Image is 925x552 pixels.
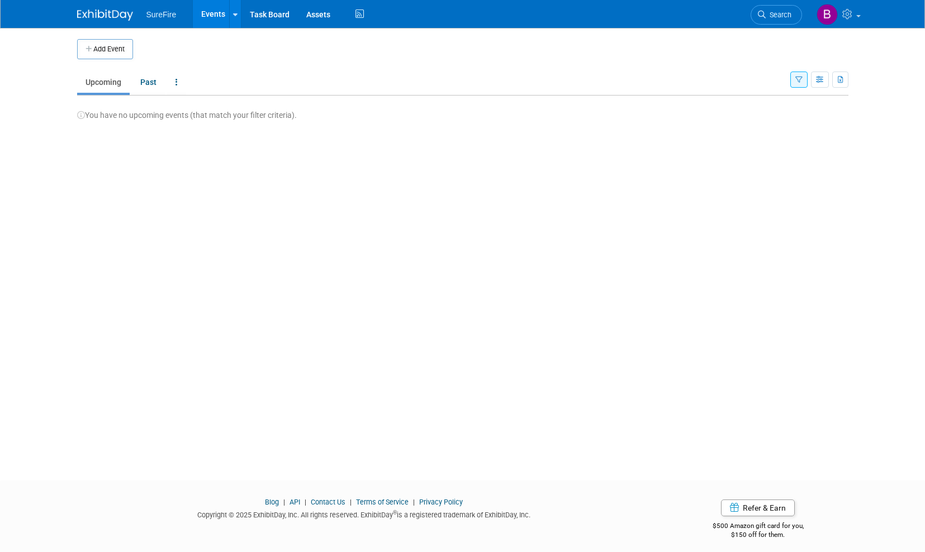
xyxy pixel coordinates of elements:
button: Add Event [77,39,133,59]
a: Blog [265,498,279,506]
span: Search [766,11,791,19]
a: Privacy Policy [419,498,463,506]
span: | [347,498,354,506]
span: You have no upcoming events (that match your filter criteria). [77,111,297,120]
img: Bree Yoshikawa [817,4,838,25]
a: Upcoming [77,72,130,93]
a: Past [132,72,165,93]
a: Search [751,5,802,25]
div: $500 Amazon gift card for you, [668,514,848,540]
a: API [290,498,300,506]
a: Refer & Earn [721,499,795,516]
div: $150 off for them. [668,530,848,540]
a: Terms of Service [356,498,409,506]
span: | [302,498,309,506]
div: Copyright © 2025 ExhibitDay, Inc. All rights reserved. ExhibitDay is a registered trademark of Ex... [77,507,652,520]
a: Contact Us [311,498,345,506]
img: ExhibitDay [77,9,133,21]
span: SureFire [146,10,177,19]
span: | [410,498,418,506]
span: | [281,498,288,506]
sup: ® [393,510,397,516]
